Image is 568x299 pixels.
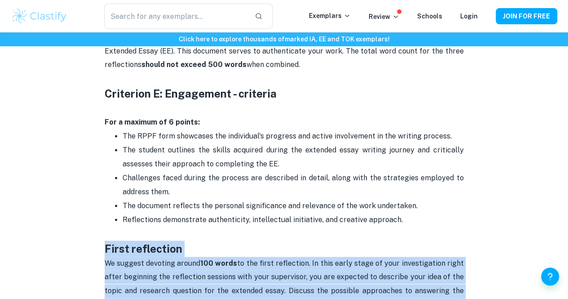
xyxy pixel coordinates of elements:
button: JOIN FOR FREE [496,8,557,24]
input: Search for any exemplars... [104,4,248,29]
a: Schools [417,13,442,20]
strong: Criterion E: Engagement - criteria [105,87,277,100]
h3: First reflection [105,241,464,257]
p: The student outlines the skills acquired during the extended essay writing journey and critically... [123,143,464,171]
strong: should not exceed 500 words [141,60,247,69]
p: Challenges faced during the process are described in detail, along with the strategies employed t... [123,171,464,199]
p: Exemplars [309,11,351,21]
h6: Click here to explore thousands of marked IA, EE and TOK exemplars ! [2,34,566,44]
strong: 100 words [200,259,237,268]
img: Clastify logo [11,7,68,25]
p: Review [369,12,399,22]
p: The document reflects the personal significance and relevance of the work undertaken. [123,199,464,213]
a: Login [460,13,478,20]
p: Reflections demonstrate authenticity, intellectual initiative, and creative approach. [123,213,464,227]
button: Help and Feedback [541,268,559,286]
p: The RPPF form showcases the individual's progress and active involvement in the writing process. [123,129,464,143]
strong: For a maximum of 6 points: [105,118,200,126]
